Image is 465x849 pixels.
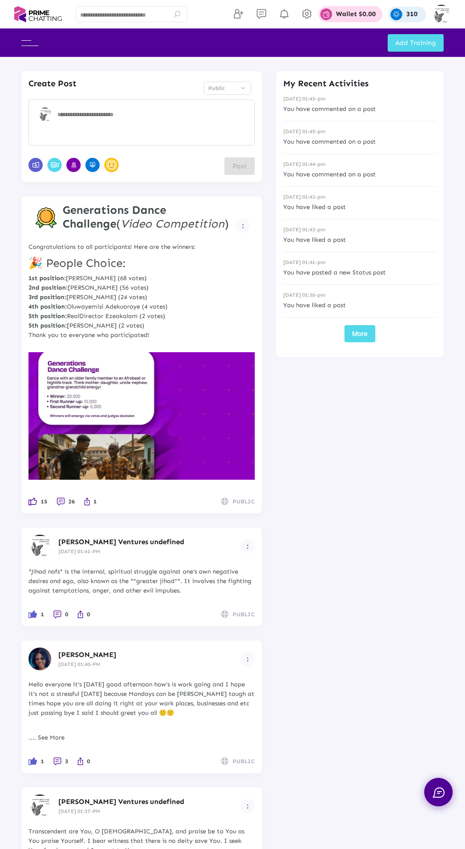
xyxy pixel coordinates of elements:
img: more [247,544,249,549]
img: user-profile [38,108,52,122]
h6: [DATE] 01:37-PM [58,808,241,814]
button: Example icon-button with a menu [241,652,255,666]
h6: [DATE] 01:45-pm [283,128,437,135]
p: Thank you to everyone who participated! [28,330,255,340]
button: Example icon-button with a menu [241,799,255,813]
h6: [DATE] 01:41-pm [283,259,437,265]
h4: ( ) [63,203,231,231]
img: user-profile [106,159,117,171]
span: PUBLIC [232,757,255,766]
div: Hello everyone it's [DATE] good afternoon how's is work going and I hope it's not a stressful [DA... [28,680,255,723]
button: Add Training [388,34,444,52]
strong: 5th position: [28,312,67,320]
strong: 4th position: [28,303,67,310]
button: Add Video [47,158,62,172]
p: You have commented on a post [283,170,437,179]
h6: [DATE] 01:44-pm [283,161,437,167]
img: logo [14,3,62,26]
h6: [DATE] 01:40-PM [58,661,241,667]
span: Post [232,162,247,170]
li: Oluwayemisi Adekuoroye (4 votes) [28,302,255,311]
button: Example icon-button with a menu [241,539,255,553]
img: like [28,758,37,765]
img: user-profile [28,648,51,670]
span: 1 [41,757,44,766]
span: Feeling / Activity [104,158,119,172]
img: img [432,5,451,24]
img: like [78,758,83,765]
span: [PERSON_NAME] Ventures undefined [58,538,184,546]
span: 0 [87,757,90,766]
h6: [DATE] 01:45-pm [283,96,437,102]
h4: My Recent Activities [283,78,437,89]
button: Add Location [66,158,81,172]
li: [PERSON_NAME] (24 votes) [28,292,255,302]
button: More [344,325,375,342]
span: 0 [87,610,90,619]
mat-select: Select Privacy [204,82,251,95]
span: [PERSON_NAME] [58,650,116,659]
img: user-profile [28,794,51,817]
img: user-profile [28,535,51,557]
span: Add Training [395,39,436,47]
li: [PERSON_NAME] (2 votes) [28,321,255,330]
button: Add Training [85,158,100,172]
span: [PERSON_NAME] Ventures undefined [58,797,184,806]
strong: 2nd position: [28,284,68,291]
img: like [84,498,90,505]
button: Example icon-button with a menu [236,219,250,233]
strong: 5th position: [28,322,67,329]
p: You have liked a post [283,301,437,310]
i: Video Competition [121,217,224,230]
p: Wallet $0.00 [336,11,376,18]
h4: Create Post [28,78,76,89]
img: more [247,657,249,662]
p: You have liked a post [283,235,437,245]
h4: 🎉 People Choice: [28,256,255,270]
span: 1 [93,497,97,506]
button: Post [224,157,255,175]
button: Add Photo [28,158,43,172]
span: PUBLIC [232,497,255,506]
h6: [DATE] 01:42-pm [283,227,437,233]
li: RealDirector Ezeakolam (2 votes) [28,311,255,321]
p: You have commented on a post [283,104,437,114]
p: 310 [406,11,418,18]
span: 1 [41,610,44,619]
img: like [28,498,37,505]
strong: Generations Dance Challenge [63,203,166,230]
h6: [DATE] 01:42-pm [283,194,437,200]
img: like [28,611,37,618]
img: like [78,611,83,618]
strong: 1st position: [28,274,66,282]
h6: [DATE] 01:41-PM [58,548,241,555]
li: [PERSON_NAME] (68 votes) [28,274,255,283]
img: more [242,224,244,228]
p: You have liked a post [283,202,437,212]
p: You have commented on a post [283,137,437,146]
button: user-profileFeeling / Activity [104,158,119,172]
p: Congratulations to all participants! Here are the winners: [28,242,255,252]
p: You have posted a new Status post [283,268,437,277]
img: more [247,804,249,809]
span: PUBLIC [232,610,255,619]
li: [PERSON_NAME] (56 votes) [28,283,255,292]
div: *Jihad nafs* is the internal, spiritual struggle against one's own negative desires and ego, also... [28,567,255,595]
img: burger-menu [21,40,38,46]
a: .... See More [28,734,65,741]
img: competition-badge.svg [36,207,57,228]
span: Public [208,85,225,91]
h6: [DATE] 01:38-pm [283,292,437,298]
img: chat.svg [433,787,445,798]
img: like [28,352,255,479]
strong: 3rd position: [28,293,66,301]
span: 15 [41,497,47,506]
